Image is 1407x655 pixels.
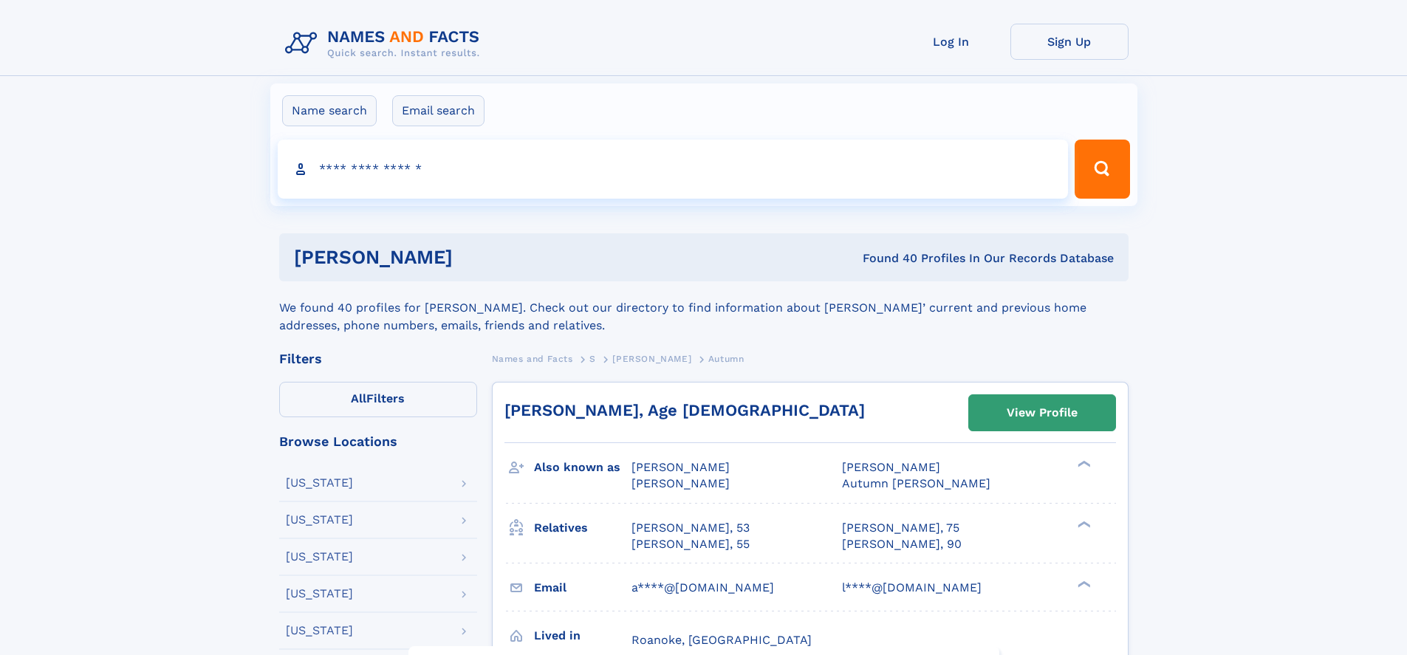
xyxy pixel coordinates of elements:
[842,520,959,536] a: [PERSON_NAME], 75
[631,633,812,647] span: Roanoke, [GEOGRAPHIC_DATA]
[1074,579,1092,589] div: ❯
[1075,140,1129,199] button: Search Button
[1074,459,1092,469] div: ❯
[589,354,596,364] span: S
[286,588,353,600] div: [US_STATE]
[534,455,631,480] h3: Also known as
[279,281,1129,335] div: We found 40 profiles for [PERSON_NAME]. Check out our directory to find information about [PERSON...
[1007,396,1078,430] div: View Profile
[708,354,744,364] span: Autumn
[842,460,940,474] span: [PERSON_NAME]
[1010,24,1129,60] a: Sign Up
[657,250,1114,267] div: Found 40 Profiles In Our Records Database
[392,95,485,126] label: Email search
[631,520,750,536] a: [PERSON_NAME], 53
[279,352,477,366] div: Filters
[282,95,377,126] label: Name search
[969,395,1115,431] a: View Profile
[351,391,366,405] span: All
[1074,519,1092,529] div: ❯
[504,401,865,419] a: [PERSON_NAME], Age [DEMOGRAPHIC_DATA]
[534,623,631,648] h3: Lived in
[534,575,631,600] h3: Email
[892,24,1010,60] a: Log In
[612,349,691,368] a: [PERSON_NAME]
[631,460,730,474] span: [PERSON_NAME]
[589,349,596,368] a: S
[286,477,353,489] div: [US_STATE]
[286,551,353,563] div: [US_STATE]
[279,435,477,448] div: Browse Locations
[294,248,658,267] h1: [PERSON_NAME]
[534,515,631,541] h3: Relatives
[286,625,353,637] div: [US_STATE]
[492,349,573,368] a: Names and Facts
[631,536,750,552] a: [PERSON_NAME], 55
[286,514,353,526] div: [US_STATE]
[612,354,691,364] span: [PERSON_NAME]
[279,382,477,417] label: Filters
[279,24,492,64] img: Logo Names and Facts
[278,140,1069,199] input: search input
[631,476,730,490] span: [PERSON_NAME]
[842,476,990,490] span: Autumn [PERSON_NAME]
[842,536,962,552] a: [PERSON_NAME], 90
